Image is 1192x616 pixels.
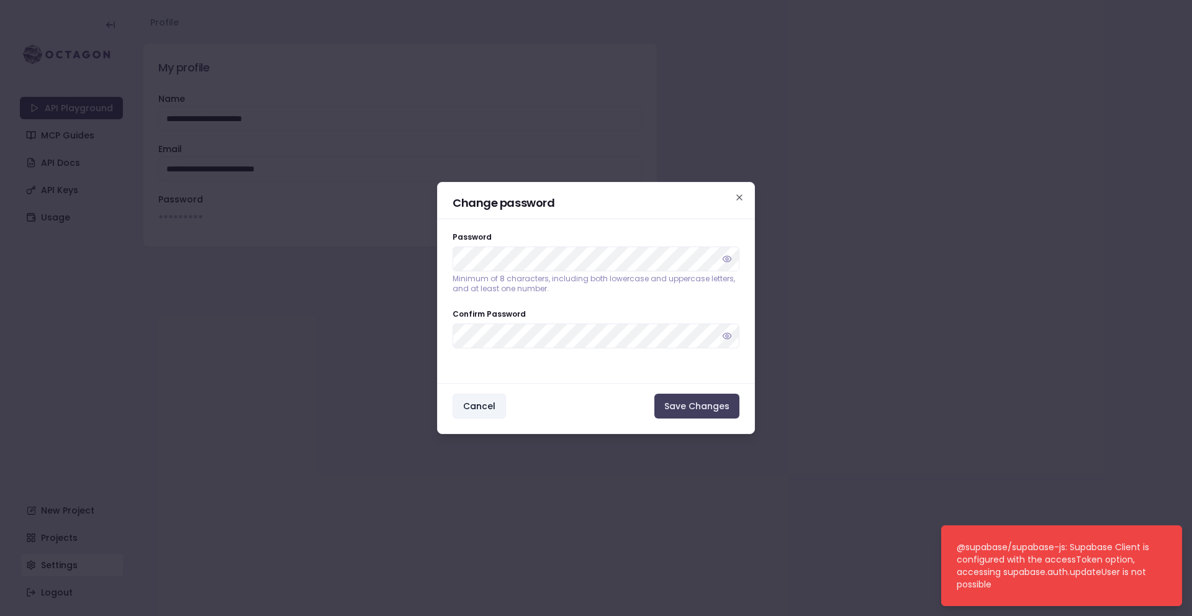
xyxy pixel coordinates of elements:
label: Password [453,232,492,242]
h2: Change password [453,197,739,209]
button: Save Changes [654,394,739,419]
div: @supabase/supabase-js: Supabase Client is configured with the accessToken option, accessing supab... [957,541,1162,591]
button: Cancel [453,394,506,419]
p: Minimum of 8 characters, including both lowercase and uppercase letters, and at least one number. [453,274,739,294]
label: Confirm Password [453,309,526,319]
